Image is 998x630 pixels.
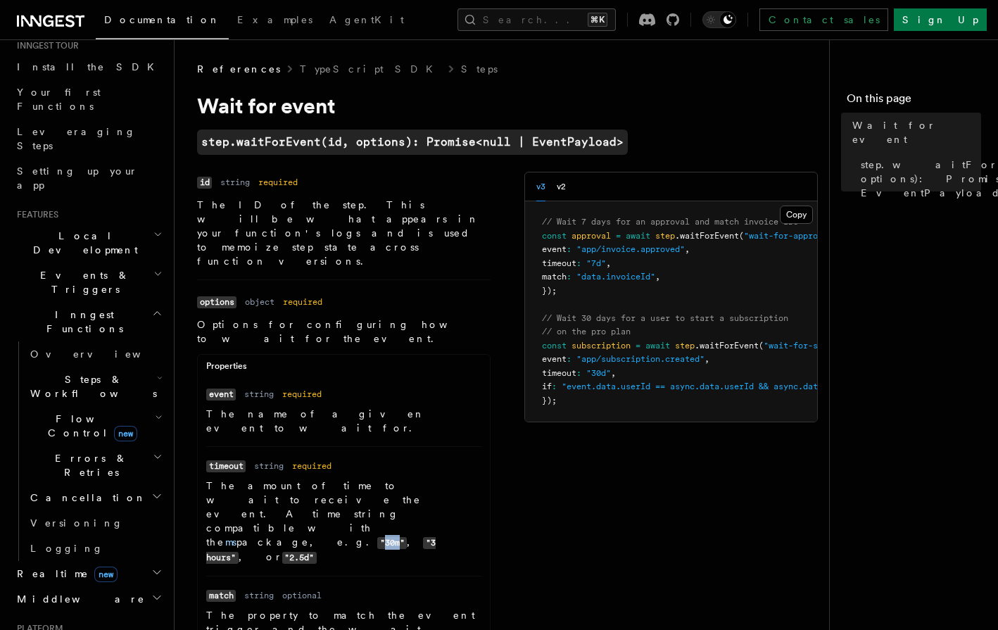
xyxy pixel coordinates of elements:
[552,382,557,391] span: :
[198,360,490,378] div: Properties
[655,272,660,282] span: ,
[245,296,274,308] dd: object
[30,543,103,554] span: Logging
[542,272,567,282] span: match
[244,389,274,400] dd: string
[11,268,153,296] span: Events & Triggers
[702,11,736,28] button: Toggle dark mode
[586,258,606,268] span: "7d"
[197,296,236,308] code: options
[759,341,764,351] span: (
[557,172,566,201] button: v2
[11,209,58,220] span: Features
[571,231,611,241] span: approval
[616,231,621,241] span: =
[636,341,640,351] span: =
[576,354,705,364] span: "app/subscription.created"
[220,177,250,188] dd: string
[586,368,611,378] span: "30d"
[567,244,571,254] span: :
[542,327,631,336] span: // on the pro plan
[606,258,611,268] span: ,
[571,341,631,351] span: subscription
[542,382,552,391] span: if
[197,317,491,346] p: Options for configuring how to wait for the event.
[894,8,987,31] a: Sign Up
[11,263,165,302] button: Events & Triggers
[759,8,888,31] a: Contact sales
[739,231,744,241] span: (
[542,217,798,227] span: // Wait 7 days for an approval and match invoice IDs
[542,231,567,241] span: const
[25,536,165,561] a: Logging
[11,302,165,341] button: Inngest Functions
[11,119,165,158] a: Leveraging Steps
[542,244,567,254] span: event
[675,341,695,351] span: step
[237,14,312,25] span: Examples
[655,231,675,241] span: step
[300,62,441,76] a: TypeScript SDK
[206,537,436,564] code: "3 hours"
[542,354,567,364] span: event
[567,354,571,364] span: :
[11,561,165,586] button: Realtimenew
[576,272,655,282] span: "data.invoiceId"
[25,485,165,510] button: Cancellation
[705,354,709,364] span: ,
[197,93,760,118] h1: Wait for event
[17,165,138,191] span: Setting up your app
[282,389,322,400] dd: required
[780,206,813,224] button: Copy
[542,286,557,296] span: });
[685,244,690,254] span: ,
[11,223,165,263] button: Local Development
[847,113,981,152] a: Wait for event
[17,61,163,73] span: Install the SDK
[461,62,498,76] a: Steps
[197,198,491,268] p: The ID of the step. This will be what appears in your function's logs and is used to memoize step...
[542,341,567,351] span: const
[283,296,322,308] dd: required
[536,172,545,201] button: v3
[282,590,322,601] dd: optional
[30,517,123,529] span: Versioning
[645,341,670,351] span: await
[675,231,739,241] span: .waitForEvent
[11,54,165,80] a: Install the SDK
[855,152,981,206] a: step.waitForEvent(id, options): Promise<null | EventPayload>
[206,389,236,401] code: event
[11,592,145,606] span: Middleware
[197,177,212,189] code: id
[25,406,165,446] button: Flow Controlnew
[25,510,165,536] a: Versioning
[25,412,155,440] span: Flow Control
[30,348,175,360] span: Overview
[25,341,165,367] a: Overview
[258,177,298,188] dd: required
[25,451,153,479] span: Errors & Retries
[94,567,118,582] span: new
[206,460,246,472] code: timeout
[11,80,165,119] a: Your first Functions
[764,341,877,351] span: "wait-for-subscription"
[25,446,165,485] button: Errors & Retries
[104,14,220,25] span: Documentation
[96,4,229,39] a: Documentation
[11,308,152,336] span: Inngest Functions
[229,4,321,38] a: Examples
[11,586,165,612] button: Middleware
[576,244,685,254] span: "app/invoice.approved"
[17,126,136,151] span: Leveraging Steps
[588,13,607,27] kbd: ⌘K
[197,130,628,155] code: step.waitForEvent(id, options): Promise<null | EventPayload>
[542,396,557,405] span: });
[206,407,481,435] p: The name of a given event to wait for.
[852,118,981,146] span: Wait for event
[25,491,146,505] span: Cancellation
[254,460,284,472] dd: string
[576,258,581,268] span: :
[206,479,481,565] p: The amount of time to wait to receive the event. A time string compatible with the package, e.g. ...
[11,158,165,198] a: Setting up your app
[206,590,236,602] code: match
